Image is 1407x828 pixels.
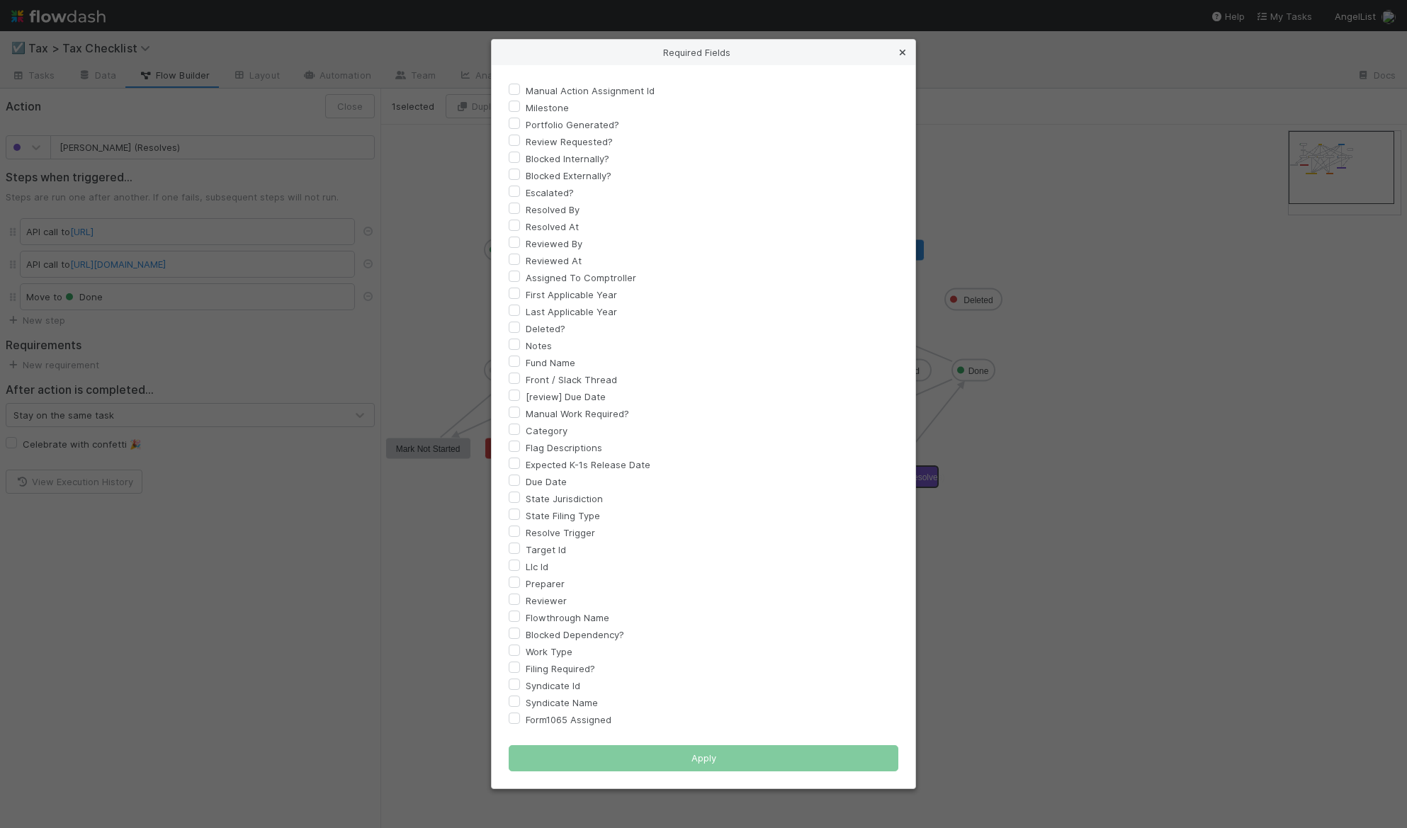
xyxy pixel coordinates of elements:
[526,269,636,286] label: Assigned To Comptroller
[526,354,575,371] label: Fund Name
[526,677,580,694] label: Syndicate Id
[526,694,598,711] label: Syndicate Name
[526,286,617,303] label: First Applicable Year
[526,99,569,116] label: Milestone
[526,184,574,201] label: Escalated?
[526,303,617,320] label: Last Applicable Year
[526,456,650,473] label: Expected K-1s Release Date
[526,371,617,388] label: Front / Slack Thread
[526,116,619,133] label: Portfolio Generated?
[526,422,567,439] label: Category
[526,405,629,422] label: Manual Work Required?
[526,575,565,592] label: Preparer
[526,167,611,184] label: Blocked Externally?
[526,388,606,405] label: [review] Due Date
[526,626,624,643] label: Blocked Dependency?
[509,745,898,772] button: Apply
[526,558,548,575] label: Llc Id
[526,660,595,677] label: Filing Required?
[526,473,567,490] label: Due Date
[526,201,580,218] label: Resolved By
[526,133,613,150] label: Review Requested?
[526,439,602,456] label: Flag Descriptions
[526,82,655,99] label: Manual Action Assignment Id
[526,507,600,524] label: State Filing Type
[526,524,595,541] label: Resolve Trigger
[526,235,582,252] label: Reviewed By
[526,643,572,660] label: Work Type
[526,150,609,167] label: Blocked Internally?
[526,592,567,609] label: Reviewer
[492,40,915,65] div: Required Fields
[526,320,565,337] label: Deleted?
[526,711,611,728] label: Form1065 Assigned
[526,490,603,507] label: State Jurisdiction
[526,218,579,235] label: Resolved At
[526,252,582,269] label: Reviewed At
[526,609,609,626] label: Flowthrough Name
[526,337,552,354] label: Notes
[526,541,566,558] label: Target Id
